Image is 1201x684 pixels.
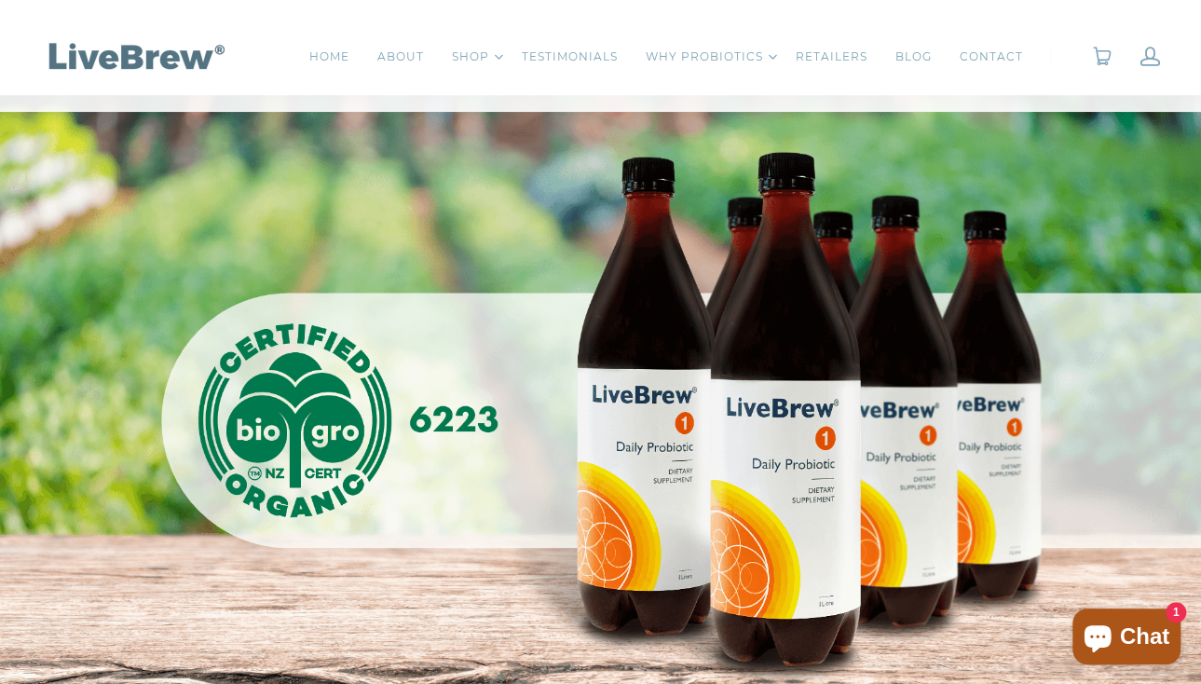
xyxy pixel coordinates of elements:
a: RETAILERS [796,48,867,66]
a: BLOG [895,48,932,66]
img: LiveBrew [42,39,228,72]
inbox-online-store-chat: Shopify online store chat [1067,609,1186,669]
a: SHOP [452,48,489,66]
a: TESTIMONIALS [522,48,618,66]
a: WHY PROBIOTICS [646,48,763,66]
a: HOME [309,48,349,66]
a: ABOUT [377,48,424,66]
a: CONTACT [960,48,1023,66]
